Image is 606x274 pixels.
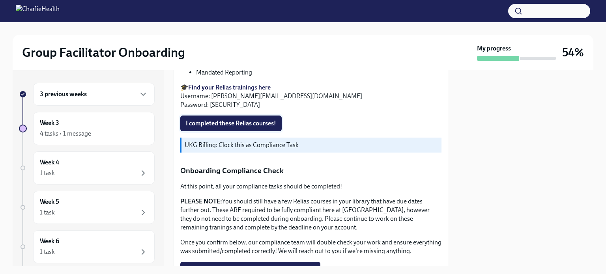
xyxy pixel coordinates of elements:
div: 1 task [40,248,55,256]
span: I confirm all my compliance tasks are complete! [186,266,315,274]
a: Week 51 task [19,191,155,224]
a: Week 61 task [19,230,155,263]
a: Week 41 task [19,151,155,185]
p: 🎓 Username: [PERSON_NAME][EMAIL_ADDRESS][DOMAIN_NAME] Password: [SECURITY_DATA] [180,83,441,109]
h6: Week 5 [40,198,59,206]
li: Mandated Reporting [196,68,441,77]
p: At this point, all your compliance tasks should be completed! [180,182,441,191]
h6: Week 6 [40,237,59,246]
img: CharlieHealth [16,5,60,17]
h3: 54% [562,45,584,60]
a: Find your Relias trainings here [188,84,271,91]
h6: 3 previous weeks [40,90,87,99]
h6: Week 4 [40,158,59,167]
h2: Group Facilitator Onboarding [22,45,185,60]
p: Onboarding Compliance Check [180,166,441,176]
div: 1 task [40,208,55,217]
button: I completed these Relias courses! [180,116,282,131]
strong: PLEASE NOTE: [180,198,222,205]
p: You should still have a few Relias courses in your library that have due dates further out. These... [180,197,441,232]
span: I completed these Relias courses! [186,119,276,127]
strong: My progress [477,44,511,53]
div: 4 tasks • 1 message [40,129,91,138]
a: Week 34 tasks • 1 message [19,112,155,145]
p: UKG Billing: Clock this as Compliance Task [185,141,438,149]
div: 1 task [40,169,55,177]
p: Once you confirm below, our compliance team will double check your work and ensure everything was... [180,238,441,255]
h6: Week 3 [40,119,59,127]
div: 3 previous weeks [33,83,155,106]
